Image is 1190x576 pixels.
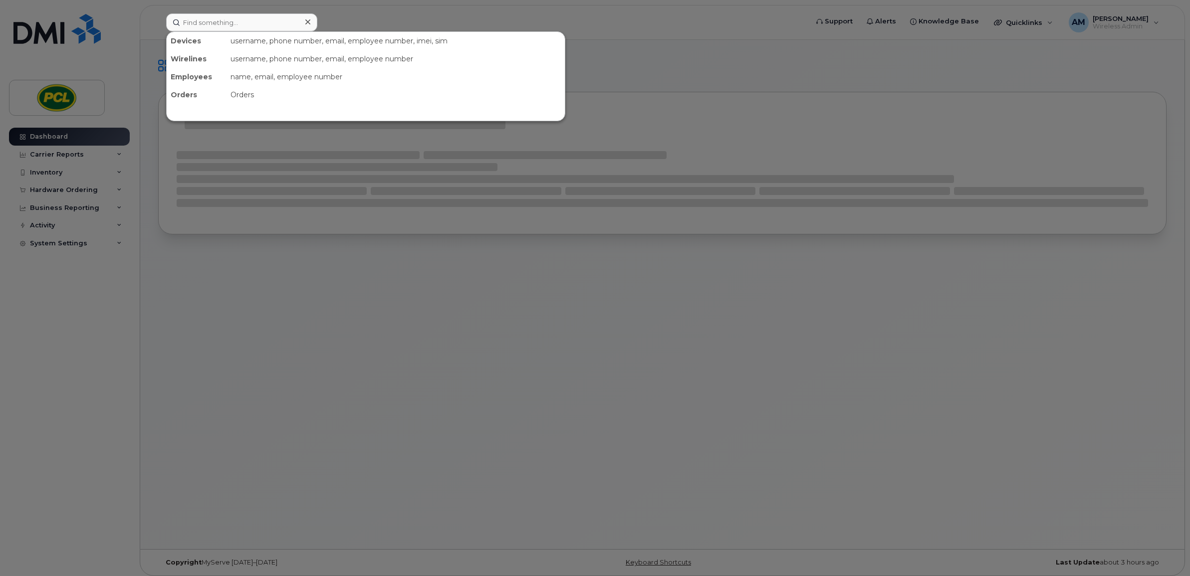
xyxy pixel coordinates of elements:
div: Devices [167,32,227,50]
div: Wirelines [167,50,227,68]
div: username, phone number, email, employee number, imei, sim [227,32,565,50]
div: username, phone number, email, employee number [227,50,565,68]
div: Orders [227,86,565,104]
div: name, email, employee number [227,68,565,86]
div: Employees [167,68,227,86]
div: Orders [167,86,227,104]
